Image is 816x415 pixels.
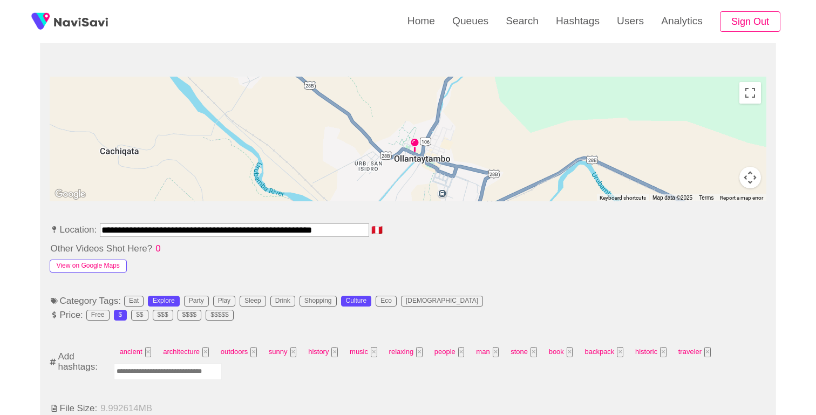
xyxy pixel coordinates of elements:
[720,11,780,32] button: Sign Out
[346,344,380,360] span: music
[739,167,761,188] button: Map camera controls
[50,224,98,235] span: Location:
[331,347,338,357] button: Tag at index 4 with value 2767 focussed. Press backspace to remove
[117,344,155,360] span: ancient
[129,297,139,305] div: Eat
[567,347,573,357] button: Tag at index 10 with value 5204 focussed. Press backspace to remove
[154,243,161,254] span: 0
[27,8,54,35] img: fireSpot
[189,297,204,305] div: Party
[50,296,122,306] span: Category Tags:
[546,344,576,360] span: book
[531,347,537,357] button: Tag at index 9 with value 3654 focussed. Press backspace to remove
[632,344,670,360] span: historic
[600,194,646,202] button: Keyboard shortcuts
[57,351,113,372] span: Add hashtags:
[153,297,175,305] div: Explore
[675,344,714,360] span: traveler
[507,344,540,360] span: stone
[617,347,623,357] button: Tag at index 11 with value 7543 focussed. Press backspace to remove
[99,403,153,413] span: 9.992614 MB
[652,195,692,201] span: Map data ©2025
[217,344,260,360] span: outdoors
[739,82,761,104] button: Toggle fullscreen view
[52,187,88,201] a: Open this area in Google Maps (opens a new window)
[386,344,426,360] span: relaxing
[202,347,209,357] button: Tag at index 1 with value 2391 focussed. Press backspace to remove
[380,297,392,305] div: Eco
[50,260,127,270] a: View on Google Maps
[406,297,478,305] div: [DEMOGRAPHIC_DATA]
[305,344,341,360] span: history
[699,195,713,201] a: Terms (opens in new tab)
[493,347,499,357] button: Tag at index 8 with value 4250 focussed. Press backspace to remove
[50,403,99,413] span: File Size:
[720,195,763,201] a: Report a map error
[250,347,257,357] button: Tag at index 2 with value 2341 focussed. Press backspace to remove
[370,226,384,235] span: 🇵🇪
[473,344,502,360] span: man
[371,347,377,357] button: Tag at index 5 with value 5917 focussed. Press backspace to remove
[145,347,152,357] button: Tag at index 0 with value 6192 focussed. Press backspace to remove
[54,16,108,27] img: fireSpot
[266,344,300,360] span: sunny
[458,347,465,357] button: Tag at index 7 with value 2457 focussed. Press backspace to remove
[275,297,290,305] div: Drink
[704,347,711,357] button: Tag at index 13 with value 41532 focussed. Press backspace to remove
[136,311,143,319] div: $$
[50,310,84,320] span: Price:
[218,297,230,305] div: Play
[160,344,212,360] span: architecture
[416,347,423,357] button: Tag at index 6 with value 2308 focussed. Press backspace to remove
[660,347,667,357] button: Tag at index 12 with value 2444 focussed. Press backspace to remove
[114,363,222,380] input: Enter tag here and press return
[244,297,261,305] div: Sleep
[119,311,123,319] div: $
[91,311,105,319] div: Free
[210,311,228,319] div: $$$$$
[158,311,168,319] div: $$$
[52,187,88,201] img: Google
[346,297,367,305] div: Culture
[431,344,468,360] span: people
[304,297,332,305] div: Shopping
[581,344,627,360] span: backpack
[50,260,127,273] button: View on Google Maps
[290,347,297,357] button: Tag at index 3 with value 2310 focussed. Press backspace to remove
[50,243,154,254] span: Other Videos Shot Here?
[182,311,197,319] div: $$$$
